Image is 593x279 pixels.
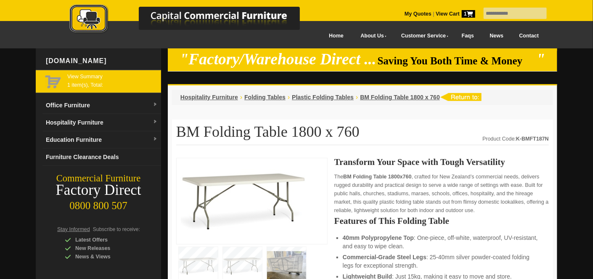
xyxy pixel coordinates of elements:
a: Faqs [454,27,482,45]
span: 1 [462,10,475,18]
strong: 40mm Polypropylene Top [343,234,414,241]
div: Product Code: [482,135,549,143]
a: Hospitality Furnituredropdown [42,114,161,131]
h2: Transform Your Space with Tough Versatility [334,158,549,166]
strong: BM Folding Table 1800x760 [343,174,411,180]
span: Subscribe to receive: [93,226,140,232]
li: › [288,93,290,101]
div: New Releases [65,244,145,252]
p: The , crafted for New Zealand’s commercial needs, delivers rugged durability and practical design... [334,173,549,215]
a: Capital Commercial Furniture Logo [46,4,341,37]
img: dropdown [153,102,158,107]
span: 1 item(s), Total: [67,72,158,88]
a: Plastic Folding Tables [292,94,354,101]
li: › [356,93,358,101]
div: 0800 800 507 [36,196,161,212]
div: News & Views [65,252,145,261]
a: My Quotes [405,11,432,17]
a: Furniture Clearance Deals [42,149,161,166]
strong: Commercial-Grade Steel Legs [343,254,426,260]
em: " [537,50,545,68]
li: : One-piece, off-white, waterproof, UV-resistant, and easy to wipe clean. [343,234,540,250]
img: Capital Commercial Furniture Logo [46,4,341,35]
img: dropdown [153,137,158,142]
h1: BM Folding Table 1800 x 760 [176,124,549,145]
a: Customer Service [392,27,454,45]
a: News [482,27,511,45]
span: Saving You Both Time & Money [378,55,535,66]
em: "Factory/Warehouse Direct ... [180,50,376,68]
strong: View Cart [436,11,475,17]
a: About Us [352,27,392,45]
img: dropdown [153,120,158,125]
div: Latest Offers [65,236,145,244]
a: Folding Tables [244,94,286,101]
a: View Cart1 [434,11,475,17]
img: return to [440,93,482,101]
div: [DOMAIN_NAME] [42,48,161,74]
h2: Features of This Folding Table [334,217,549,225]
a: Education Furnituredropdown [42,131,161,149]
a: BM Folding Table 1800 x 760 [360,94,440,101]
img: BM Folding Table 1800 x 760 [181,162,307,237]
span: Stay Informed [57,226,90,232]
div: Commercial Furniture [36,173,161,184]
a: View Summary [67,72,158,81]
a: Office Furnituredropdown [42,97,161,114]
li: › [240,93,242,101]
strong: K-BMFT187N [516,136,549,142]
li: : 25-40mm silver powder-coated folding legs for exceptional strength. [343,253,540,270]
a: Hospitality Furniture [180,94,238,101]
div: Factory Direct [36,184,161,196]
a: Contact [511,27,547,45]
